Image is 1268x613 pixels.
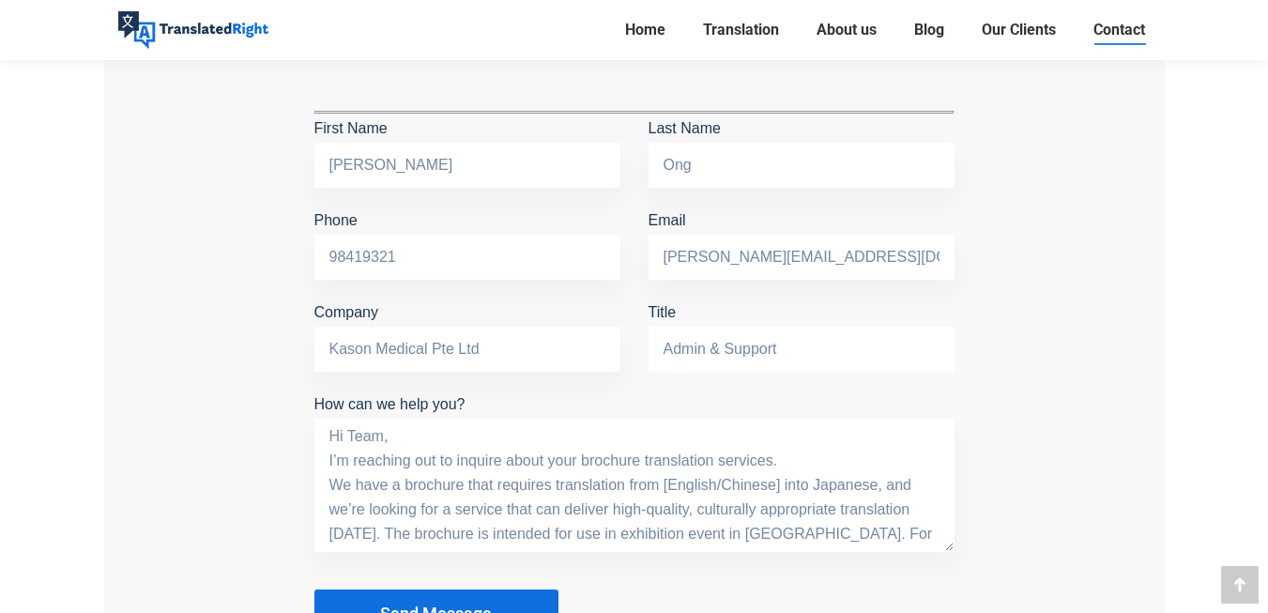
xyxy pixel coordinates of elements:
[314,120,620,173] label: First Name
[976,17,1062,43] a: Our Clients
[649,304,955,357] label: Title
[314,212,620,265] label: Phone
[909,17,950,43] a: Blog
[314,396,955,440] label: How can we help you?
[625,21,665,39] span: Home
[649,235,955,280] input: Email
[914,21,944,39] span: Blog
[649,212,955,265] label: Email
[982,21,1056,39] span: Our Clients
[649,143,955,188] input: Last Name
[314,327,620,372] input: Company
[697,17,785,43] a: Translation
[817,21,877,39] span: About us
[118,11,268,49] img: Translated Right
[314,235,620,280] input: Phone
[314,419,955,552] textarea: How can we help you?
[314,304,620,357] label: Company
[619,17,671,43] a: Home
[314,143,620,188] input: First Name
[811,17,882,43] a: About us
[703,21,779,39] span: Translation
[649,120,955,173] label: Last Name
[1093,21,1145,39] span: Contact
[1088,17,1151,43] a: Contact
[649,327,955,372] input: Title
